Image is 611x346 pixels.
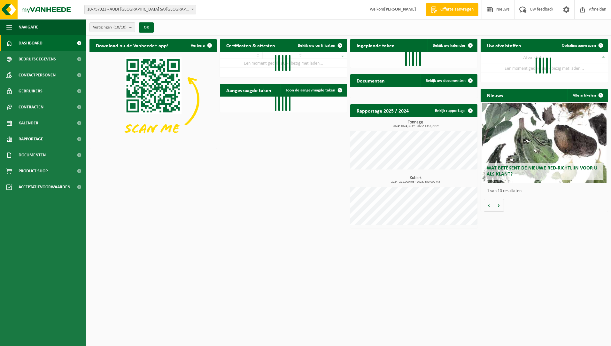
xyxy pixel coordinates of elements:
button: Vorige [484,199,494,212]
h3: Tonnage [353,120,477,128]
h2: Ingeplande taken [350,39,401,51]
span: Gebruikers [19,83,43,99]
span: Product Shop [19,163,48,179]
span: Contracten [19,99,43,115]
a: Wat betekent de nieuwe RED-richtlijn voor u als klant? [482,103,607,183]
a: Offerte aanvragen [426,3,478,16]
span: Contactpersonen [19,67,56,83]
span: Dashboard [19,35,43,51]
span: 2024: 1024,353 t - 2025: 1357,791 t [353,125,477,128]
span: Verberg [191,43,205,48]
span: Kalender [19,115,38,131]
span: Navigatie [19,19,38,35]
h2: Documenten [350,74,391,87]
p: 1 van 10 resultaten [487,189,605,193]
h2: Certificaten & attesten [220,39,282,51]
span: Bedrijfsgegevens [19,51,56,67]
h2: Rapportage 2025 / 2024 [350,104,415,117]
span: 10-757923 - AUDI BRUSSELS SA/NV - VORST [85,5,196,14]
span: Ophaling aanvragen [562,43,596,48]
span: Bekijk uw certificaten [298,43,335,48]
h2: Uw afvalstoffen [481,39,528,51]
a: Toon de aangevraagde taken [281,84,346,97]
span: Toon de aangevraagde taken [286,88,335,92]
count: (10/10) [113,25,127,29]
button: Volgende [494,199,504,212]
button: OK [139,22,154,33]
strong: [PERSON_NAME] [384,7,416,12]
h2: Nieuws [481,89,509,101]
button: Verberg [186,39,216,52]
a: Bekijk uw kalender [428,39,477,52]
span: Rapportage [19,131,43,147]
span: Wat betekent de nieuwe RED-richtlijn voor u als klant? [487,166,597,177]
a: Bekijk uw certificaten [293,39,346,52]
img: Download de VHEPlus App [89,52,217,147]
span: 10-757923 - AUDI BRUSSELS SA/NV - VORST [84,5,196,14]
a: Alle artikelen [568,89,607,102]
span: Bekijk uw documenten [426,79,466,83]
span: Vestigingen [93,23,127,32]
a: Ophaling aanvragen [557,39,607,52]
span: Bekijk uw kalender [433,43,466,48]
span: Acceptatievoorwaarden [19,179,70,195]
h2: Aangevraagde taken [220,84,278,96]
a: Bekijk rapportage [430,104,477,117]
a: Bekijk uw documenten [421,74,477,87]
h3: Kubiek [353,176,477,184]
span: Documenten [19,147,46,163]
button: Vestigingen(10/10) [89,22,135,32]
span: 2024: 221,000 m3 - 2025: 350,000 m3 [353,180,477,184]
h2: Download nu de Vanheede+ app! [89,39,175,51]
span: Offerte aanvragen [439,6,475,13]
